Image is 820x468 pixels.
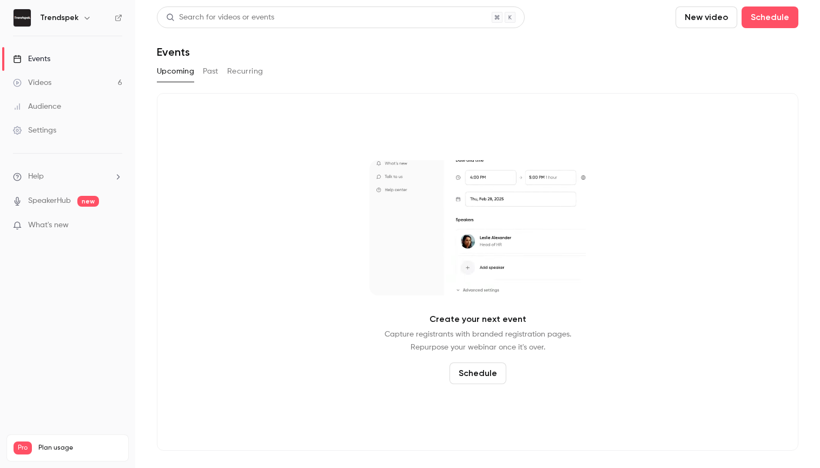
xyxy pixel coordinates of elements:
[13,171,122,182] li: help-dropdown-opener
[385,328,571,354] p: Capture registrants with branded registration pages. Repurpose your webinar once it's over.
[38,444,122,452] span: Plan usage
[157,63,194,80] button: Upcoming
[166,12,274,23] div: Search for videos or events
[14,441,32,454] span: Pro
[13,101,61,112] div: Audience
[40,12,78,23] h6: Trendspek
[227,63,263,80] button: Recurring
[28,171,44,182] span: Help
[28,220,69,231] span: What's new
[449,362,506,384] button: Schedule
[13,54,50,64] div: Events
[676,6,737,28] button: New video
[157,45,190,58] h1: Events
[742,6,798,28] button: Schedule
[429,313,526,326] p: Create your next event
[28,195,71,207] a: SpeakerHub
[13,77,51,88] div: Videos
[14,9,31,27] img: Trendspek
[109,221,122,230] iframe: Noticeable Trigger
[13,125,56,136] div: Settings
[77,196,99,207] span: new
[203,63,219,80] button: Past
